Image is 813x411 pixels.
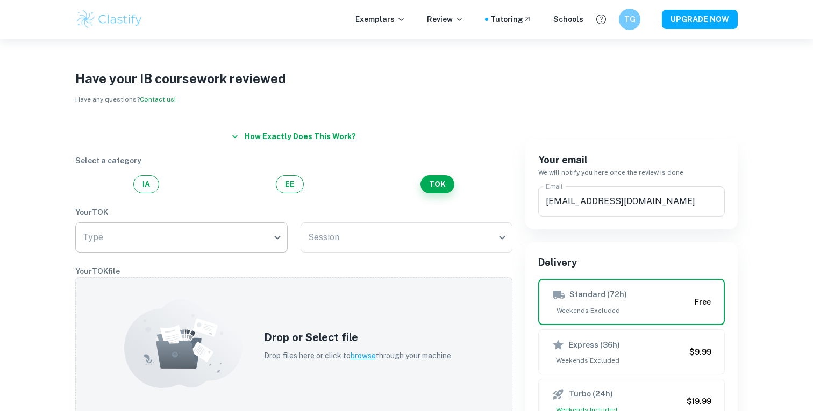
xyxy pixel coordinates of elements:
span: Weekends Excluded [552,356,685,365]
a: Schools [553,13,583,25]
h6: We will notify you here once the review is done [538,168,725,178]
h6: Your email [538,153,725,168]
button: EE [276,175,304,193]
h5: Drop or Select file [264,329,451,345]
button: How exactly does this work? [227,127,360,146]
h1: Have your IB coursework reviewed [75,69,738,88]
h6: $9.99 [689,346,711,358]
a: Contact us! [140,96,176,103]
button: UPGRADE NOW [662,10,738,29]
p: Exemplars [355,13,405,25]
button: Standard (72h)Weekends ExcludedFree [538,279,725,325]
button: TOK [420,175,454,193]
input: We'll contact you here [538,186,725,217]
button: TG [619,9,640,30]
h6: TG [624,13,636,25]
h6: Express (36h) [569,339,620,351]
p: Your TOK [75,206,512,218]
label: Email [546,182,563,191]
span: Have any questions? [75,96,176,103]
h6: Turbo (24h) [569,388,613,401]
button: IA [133,175,159,193]
h6: Delivery [538,255,725,270]
img: Clastify logo [75,9,144,30]
span: browse [351,351,376,360]
h6: Free [695,296,711,308]
span: Weekends Excluded [552,306,690,315]
h6: $19.99 [687,395,711,407]
p: Your TOK file [75,265,512,277]
p: Drop files here or click to through your machine [264,350,451,362]
button: Express (36h)Weekends Excluded$9.99 [538,329,725,374]
a: Tutoring [490,13,532,25]
p: Review [427,13,463,25]
p: Select a category [75,155,512,167]
button: Help and Feedback [592,10,610,28]
h6: Standard (72h) [569,289,627,301]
